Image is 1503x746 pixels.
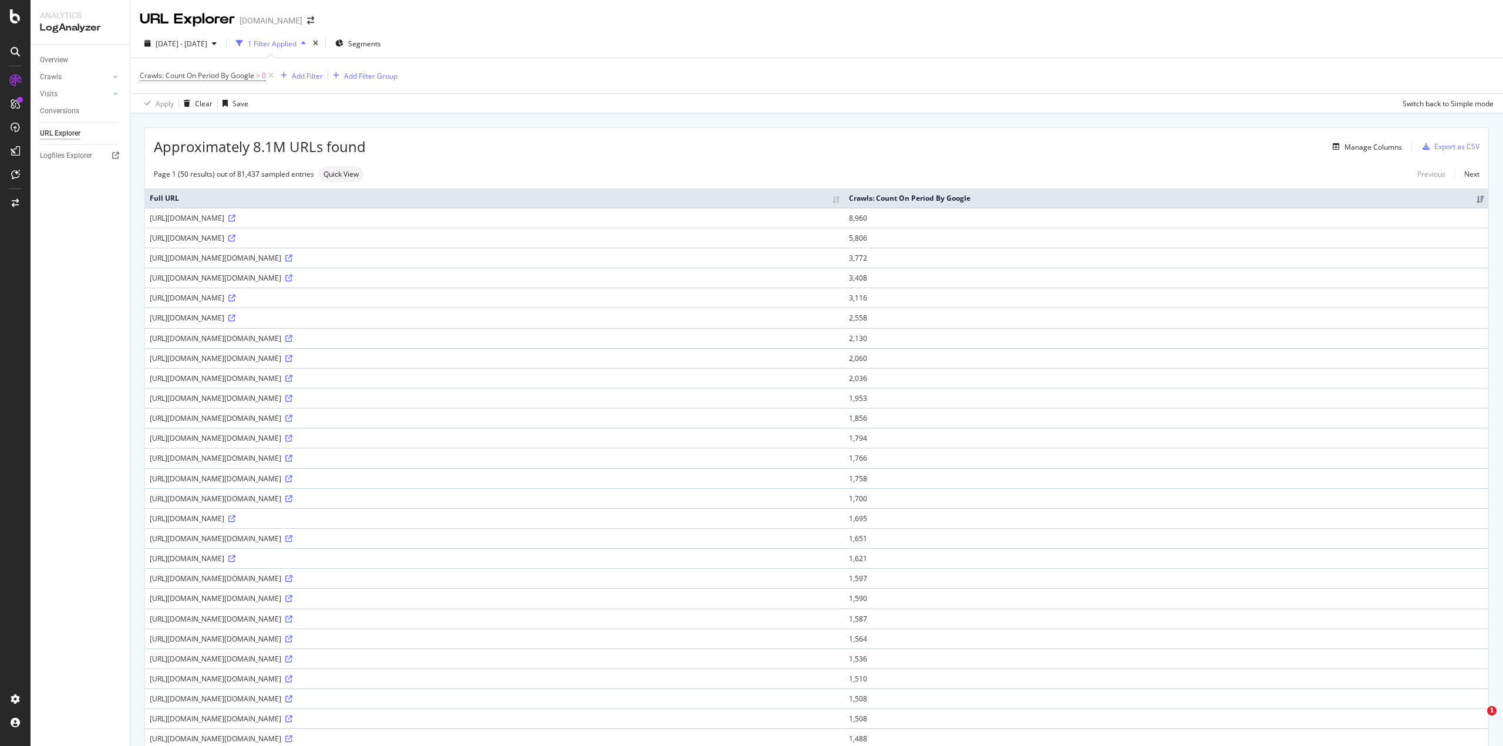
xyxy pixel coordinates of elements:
td: 1,794 [844,428,1488,448]
div: Visits [40,88,58,100]
td: 5,806 [844,228,1488,248]
td: 1,758 [844,468,1488,488]
a: Logfiles Explorer [40,150,122,162]
div: [URL][DOMAIN_NAME] [150,553,840,563]
div: [URL][DOMAIN_NAME][DOMAIN_NAME] [150,474,840,484]
div: arrow-right-arrow-left [307,16,314,25]
div: [URL][DOMAIN_NAME][DOMAIN_NAME] [150,734,840,744]
button: Add Filter [276,69,323,83]
div: [URL][DOMAIN_NAME][DOMAIN_NAME] [150,273,840,283]
td: 1,621 [844,548,1488,568]
td: 1,564 [844,629,1488,649]
th: Full URL: activate to sort column ascending [145,188,844,208]
div: [URL][DOMAIN_NAME] [150,213,840,223]
td: 1,700 [844,488,1488,508]
div: [URL][DOMAIN_NAME][DOMAIN_NAME] [150,333,840,343]
button: [DATE] - [DATE] [140,34,221,53]
td: 1,508 [844,708,1488,728]
div: Conversions [40,105,79,117]
div: URL Explorer [140,9,235,29]
div: [URL][DOMAIN_NAME][DOMAIN_NAME] [150,614,840,624]
td: 1,695 [844,508,1488,528]
span: 0 [262,67,266,84]
div: Add Filter Group [344,71,397,81]
div: Manage Columns [1344,142,1402,152]
div: Apply [156,99,174,109]
div: [DOMAIN_NAME] [240,15,302,26]
td: 1,597 [844,568,1488,588]
td: 3,116 [844,288,1488,308]
button: 1 Filter Applied [231,34,311,53]
button: Apply [140,94,174,113]
div: [URL][DOMAIN_NAME][DOMAIN_NAME] [150,654,840,664]
span: Segments [348,39,381,49]
div: [URL][DOMAIN_NAME] [150,233,840,243]
div: 1 Filter Applied [248,39,296,49]
div: URL Explorer [40,127,80,140]
div: [URL][DOMAIN_NAME] [150,313,840,323]
td: 2,130 [844,328,1488,348]
div: Switch back to Simple mode [1403,99,1494,109]
a: Visits [40,88,110,100]
div: [URL][DOMAIN_NAME][DOMAIN_NAME] [150,393,840,403]
th: Crawls: Count On Period By Google: activate to sort column ascending [844,188,1488,208]
button: Segments [331,34,386,53]
div: [URL][DOMAIN_NAME][DOMAIN_NAME] [150,534,840,544]
button: Clear [179,94,213,113]
span: Approximately 8.1M URLs found [154,137,366,157]
div: Clear [195,99,213,109]
span: Quick View [323,171,359,178]
td: 8,960 [844,208,1488,228]
div: LogAnalyzer [40,21,120,35]
a: Crawls [40,71,110,83]
td: 1,856 [844,408,1488,428]
td: 1,590 [844,588,1488,608]
div: [URL][DOMAIN_NAME][DOMAIN_NAME] [150,573,840,583]
td: 2,060 [844,348,1488,368]
div: Add Filter [292,71,323,81]
a: URL Explorer [40,127,122,140]
div: [URL][DOMAIN_NAME][DOMAIN_NAME] [150,634,840,644]
td: 1,766 [844,448,1488,468]
div: Logfiles Explorer [40,150,92,162]
div: [URL][DOMAIN_NAME] [150,293,840,303]
td: 1,651 [844,528,1488,548]
div: [URL][DOMAIN_NAME][DOMAIN_NAME] [150,433,840,443]
div: [URL][DOMAIN_NAME][DOMAIN_NAME] [150,593,840,603]
td: 3,772 [844,248,1488,268]
div: [URL][DOMAIN_NAME][DOMAIN_NAME] [150,453,840,463]
td: 2,558 [844,308,1488,328]
div: [URL][DOMAIN_NAME][DOMAIN_NAME] [150,674,840,684]
td: 2,036 [844,368,1488,388]
div: [URL][DOMAIN_NAME][DOMAIN_NAME] [150,253,840,263]
td: 3,408 [844,268,1488,288]
div: neutral label [319,166,363,183]
button: Manage Columns [1328,140,1402,154]
button: Save [218,94,248,113]
span: Crawls: Count On Period By Google [140,70,254,80]
div: [URL][DOMAIN_NAME][DOMAIN_NAME] [150,694,840,704]
div: [URL][DOMAIN_NAME][DOMAIN_NAME] [150,353,840,363]
div: [URL][DOMAIN_NAME][DOMAIN_NAME] [150,494,840,504]
span: [DATE] - [DATE] [156,39,207,49]
td: 1,508 [844,688,1488,708]
div: [URL][DOMAIN_NAME][DOMAIN_NAME] [150,714,840,724]
div: Page 1 (50 results) out of 81,437 sampled entries [154,169,314,179]
button: Switch back to Simple mode [1398,94,1494,113]
td: 1,510 [844,669,1488,688]
div: Overview [40,54,68,66]
td: 1,536 [844,649,1488,669]
div: Export as CSV [1434,141,1480,151]
a: Next [1455,166,1480,183]
a: Overview [40,54,122,66]
div: Save [232,99,248,109]
td: 1,587 [844,609,1488,629]
span: > [256,70,260,80]
td: 1,953 [844,388,1488,408]
a: Conversions [40,105,122,117]
div: times [311,38,321,49]
div: [URL][DOMAIN_NAME] [150,514,840,524]
div: Crawls [40,71,62,83]
iframe: Intercom live chat [1463,706,1491,734]
div: [URL][DOMAIN_NAME][DOMAIN_NAME] [150,373,840,383]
